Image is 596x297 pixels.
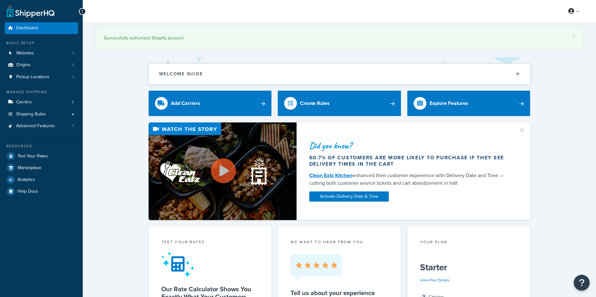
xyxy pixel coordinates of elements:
[5,89,78,95] div: Manage Shipping
[149,64,530,84] button: Welcome Guide
[420,262,518,273] h5: Starter
[16,62,31,68] span: Origins
[5,174,78,185] a: Analytics
[5,22,78,34] a: Dashboard
[5,96,78,108] a: Carriers3
[18,165,41,171] span: Marketplace
[309,172,510,187] div: enhanced their customer experience with Delivery Date and Time — cutting both customer service ti...
[18,189,38,194] span: Help Docs
[73,62,74,68] span: 1
[309,191,389,202] a: Activate Delivery Date & Time
[73,74,74,80] span: 1
[574,275,590,291] button: Open Resource Center
[5,71,78,83] a: Pickup Locations1
[5,120,78,132] li: Advanced Features
[159,72,203,76] h2: Welcome Guide
[161,239,259,246] div: Test your rates
[73,51,74,56] span: 1
[5,47,78,59] a: Websites1
[300,99,330,108] div: Create Rules
[16,100,32,105] span: Carriers
[407,91,530,116] a: Explore Features
[5,162,78,174] a: Marketplace
[149,91,272,116] a: Add Carriers
[16,112,46,117] span: Shipping Rules
[5,108,78,120] a: Shipping Rules
[5,40,78,46] div: Basic Setup
[309,141,510,150] div: Did you know?
[171,99,200,108] div: Add Carriers
[149,122,297,220] img: Video thumbnail
[5,47,78,59] li: Websites
[5,71,78,83] li: Pickup Locations
[5,150,78,162] a: Test Your Rates
[16,51,34,56] span: Websites
[309,155,510,167] div: 60.7% of customers are more likely to purchase if they see delivery times in the cart
[18,177,35,183] span: Analytics
[572,34,575,39] a: ×
[5,143,78,149] div: Resources
[291,239,388,245] p: we want to hear from you
[5,59,78,71] li: Origins
[5,96,78,108] li: Carriers
[5,59,78,71] a: Origins1
[16,25,38,31] span: Dashboard
[5,186,78,197] a: Help Docs
[430,99,468,108] div: Explore Features
[278,91,401,116] a: Create Rules
[104,34,575,43] div: Successfully authorized Shopify account
[420,277,450,283] a: View Plan Details
[18,154,48,159] span: Test Your Rates
[73,123,74,129] span: 1
[420,239,518,246] div: Your Plan
[5,120,78,132] a: Advanced Features1
[309,172,352,179] a: Clean Eatz Kitchen
[16,74,49,80] span: Pickup Locations
[16,123,55,129] span: Advanced Features
[72,100,74,105] span: 3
